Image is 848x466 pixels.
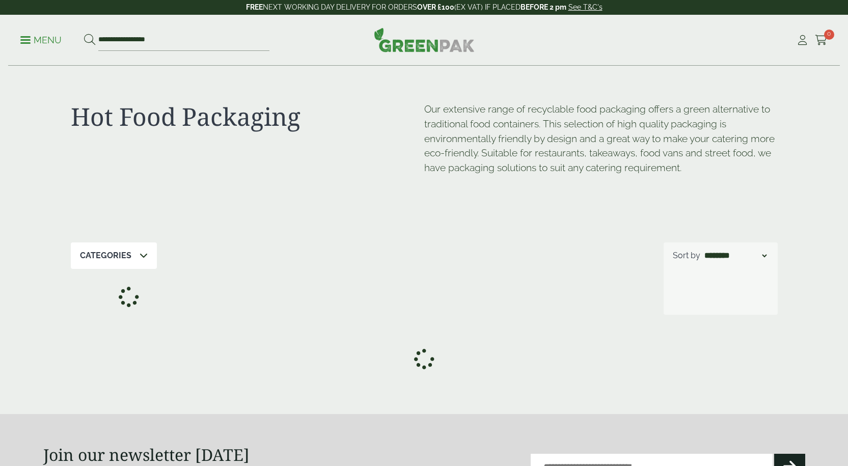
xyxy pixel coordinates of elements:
p: Sort by [673,250,700,262]
strong: BEFORE 2 pm [521,3,566,11]
i: My Account [796,35,809,45]
i: Cart [815,35,828,45]
a: Menu [20,34,62,44]
span: 0 [824,30,834,40]
strong: Join our newsletter [DATE] [43,444,250,465]
img: GreenPak Supplies [374,28,475,52]
p: Categories [80,250,131,262]
strong: OVER £100 [417,3,454,11]
a: 0 [815,33,828,48]
h1: Hot Food Packaging [71,102,424,131]
select: Shop order [702,250,769,262]
p: Our extensive range of recyclable food packaging offers a green alternative to traditional food c... [424,102,778,175]
p: [URL][DOMAIN_NAME] [424,184,425,185]
p: Menu [20,34,62,46]
strong: FREE [246,3,263,11]
a: See T&C's [568,3,603,11]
